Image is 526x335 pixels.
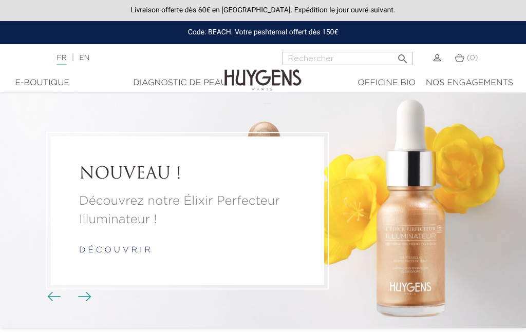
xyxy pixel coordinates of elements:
[51,52,211,64] div: |
[77,77,284,89] a: Diagnostic de peau
[467,54,478,62] span: (0)
[397,50,409,62] i: 
[79,192,296,229] a: Découvrez notre Élixir Perfecteur Illuminateur !
[426,77,513,89] div: Nos engagements
[79,54,89,62] a: EN
[358,77,416,89] div: Officine Bio
[51,289,85,304] div: Boutons du carrousel
[224,53,302,92] img: Huygens
[82,77,278,89] div: Diagnostic de peau
[13,77,71,89] div: E-Boutique
[79,165,296,184] a: NOUVEAU !
[57,54,66,65] a: FR
[393,49,412,63] button: 
[282,52,413,65] input: Rechercher
[79,246,151,254] a: d é c o u v r i r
